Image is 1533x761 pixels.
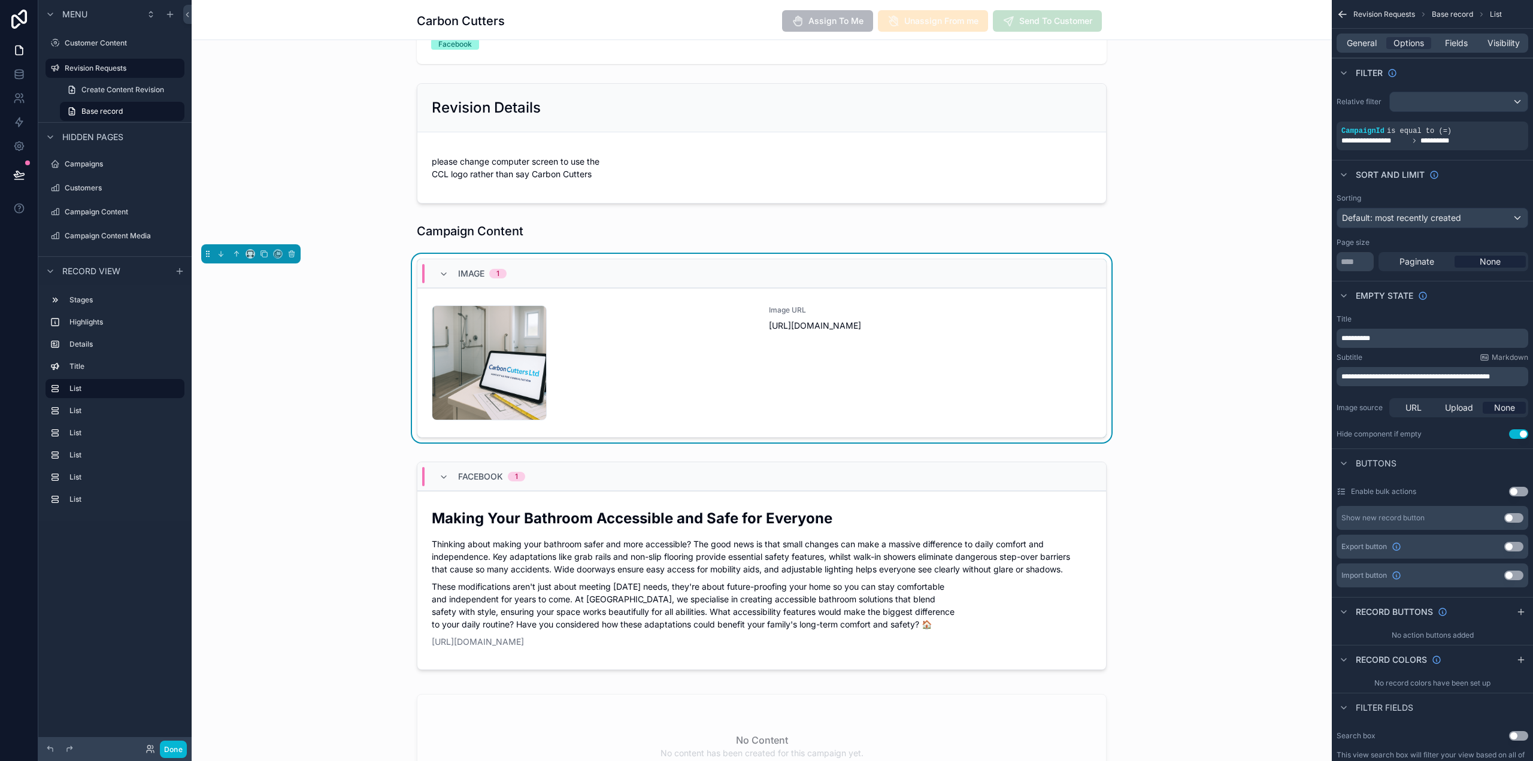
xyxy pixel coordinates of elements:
[769,320,1092,332] span: [URL][DOMAIN_NAME]
[60,102,184,121] a: Base record
[69,317,180,327] label: Highlights
[46,154,184,174] a: Campaigns
[1356,654,1427,666] span: Record colors
[160,741,187,758] button: Done
[1445,402,1473,414] span: Upload
[769,305,1092,315] span: Image URL
[1353,10,1415,19] span: Revision Requests
[60,80,184,99] a: Create Content Revision
[1487,37,1520,49] span: Visibility
[62,265,120,277] span: Record view
[46,178,184,198] a: Customers
[1356,169,1425,181] span: Sort And Limit
[65,63,177,73] label: Revision Requests
[1337,403,1384,413] label: Image source
[1356,606,1433,618] span: Record buttons
[417,288,1106,437] a: Image URL[URL][DOMAIN_NAME]
[1356,290,1413,302] span: Empty state
[1347,37,1377,49] span: General
[1356,67,1383,79] span: Filter
[1337,329,1528,348] div: scrollable content
[1337,353,1362,362] label: Subtitle
[1387,127,1452,135] span: is equal to (=)
[1432,10,1473,19] span: Base record
[1337,238,1370,247] label: Page size
[69,472,180,482] label: List
[1351,487,1416,496] label: Enable bulk actions
[81,107,123,116] span: Base record
[46,226,184,245] a: Campaign Content Media
[1337,97,1384,107] label: Relative filter
[65,159,182,169] label: Campaigns
[1342,213,1461,223] span: Default: most recently created
[46,34,184,53] a: Customer Content
[65,183,182,193] label: Customers
[1337,367,1528,386] div: scrollable content
[1337,731,1376,741] label: Search box
[69,339,180,349] label: Details
[1494,402,1515,414] span: None
[65,38,182,48] label: Customer Content
[515,472,518,481] div: 1
[1492,353,1528,362] span: Markdown
[69,406,180,416] label: List
[496,269,499,278] div: 1
[1445,37,1468,49] span: Fields
[1480,353,1528,362] a: Markdown
[69,428,180,438] label: List
[417,13,505,29] h1: Carbon Cutters
[1356,702,1413,714] span: Filter fields
[38,285,192,521] div: scrollable content
[1490,10,1502,19] span: List
[46,202,184,222] a: Campaign Content
[65,207,182,217] label: Campaign Content
[1356,457,1396,469] span: Buttons
[1341,513,1425,523] div: Show new record button
[69,450,180,460] label: List
[1337,429,1422,439] div: Hide component if empty
[69,384,175,393] label: List
[1341,542,1387,551] span: Export button
[1399,256,1434,268] span: Paginate
[1337,314,1352,324] label: Title
[1341,571,1387,580] span: Import button
[1341,127,1384,135] span: CampaignId
[69,495,180,504] label: List
[62,8,87,20] span: Menu
[81,85,164,95] span: Create Content Revision
[1393,37,1424,49] span: Options
[1405,402,1422,414] span: URL
[458,471,503,483] span: Facebook
[62,131,123,143] span: Hidden pages
[1332,626,1533,645] div: No action buttons added
[1480,256,1501,268] span: None
[1337,208,1528,228] button: Default: most recently created
[46,59,184,78] a: Revision Requests
[1337,193,1361,203] label: Sorting
[69,295,180,305] label: Stages
[65,231,182,241] label: Campaign Content Media
[458,268,484,280] span: Image
[1332,674,1533,693] div: No record colors have been set up
[69,362,180,371] label: Title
